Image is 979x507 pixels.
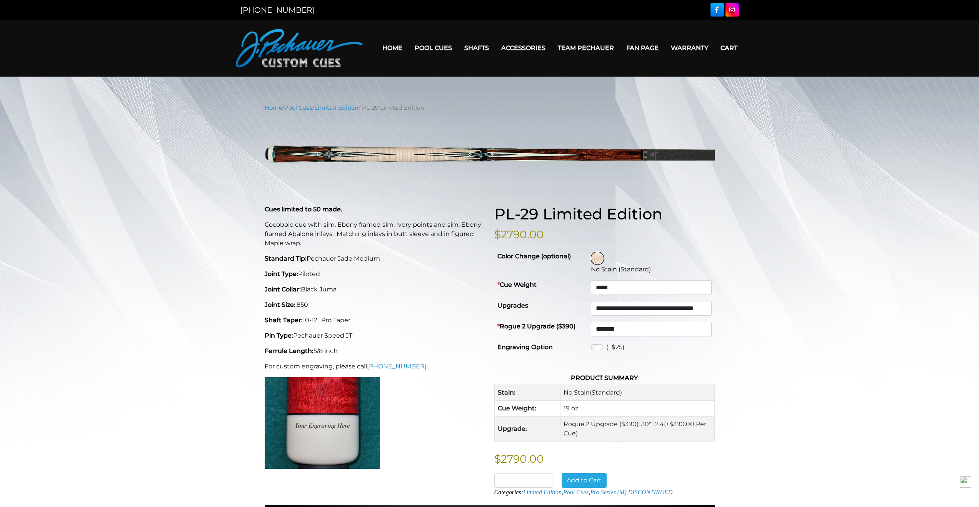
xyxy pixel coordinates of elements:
[590,489,672,495] a: Pro Series (M) DISCONTINUED
[265,347,314,355] strong: Ferrule Length:
[498,389,515,396] strong: Stain:
[523,489,562,495] a: Limited Edition
[497,253,571,260] strong: Color Change (optional)
[714,38,744,58] a: Cart
[494,489,673,495] span: Categories: , ,
[376,38,409,58] a: Home
[236,29,363,67] img: Pechauer Custom Cues
[265,254,485,263] p: Pechauer Jade Medium
[562,473,607,488] button: Add to Cart
[498,405,536,412] strong: Cue Weight:
[497,281,537,288] strong: Cue Weight
[498,425,527,432] strong: Upgrade:
[265,104,282,111] a: Home
[265,316,303,324] strong: Shaft Taper:
[560,401,714,417] td: 19 oz
[265,255,307,262] strong: Standard Tip:
[265,316,485,325] p: 10-12″ Pro Taper
[240,5,314,15] a: [PHONE_NUMBER]
[265,286,301,293] strong: Joint Collar:
[552,38,620,58] a: Team Pechauer
[265,270,298,278] strong: Joint Type:
[620,38,665,58] a: Fan Page
[592,253,603,264] img: No Stain
[571,374,638,382] strong: Product Summary
[494,228,544,241] bdi: $2790.00
[314,104,359,111] a: Limited Edition
[560,385,714,401] td: No Stain
[606,343,624,352] label: (+$25)
[497,343,553,351] strong: Engraving Option
[265,362,485,371] p: For custom engraving, please call
[265,301,295,308] strong: Joint Size:
[665,38,714,58] a: Warranty
[367,363,428,370] a: [PHONE_NUMBER].
[494,452,544,465] bdi: $2790.00
[497,323,575,330] strong: Rogue 2 Upgrade ($390)
[560,417,714,442] td: Rogue 2 Upgrade ($390): 30" 12.4
[265,104,715,112] nav: Breadcrumb
[265,332,293,339] strong: Pin Type:
[495,38,552,58] a: Accessories
[497,302,528,309] strong: Upgrades
[563,489,589,495] a: Pool Cues
[265,300,485,310] p: .850
[265,285,485,294] p: Black Juma
[284,104,312,111] a: Pool Cues
[591,265,711,274] div: No Stain (Standard)
[265,220,485,248] p: Cocobolo cue with sim. Ebony framed sim. Ivory points and sim. Ebony framed Abalone inlays. Match...
[265,346,485,356] p: 5/8 inch
[409,38,458,58] a: Pool Cues
[265,206,342,213] strong: Cues limited to 50 made.
[590,389,622,396] span: (Standard)
[265,331,485,340] p: Pechauer Speed JT
[458,38,495,58] a: Shafts
[265,269,485,279] p: Piloted
[494,205,715,223] h1: PL-29 Limited Edition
